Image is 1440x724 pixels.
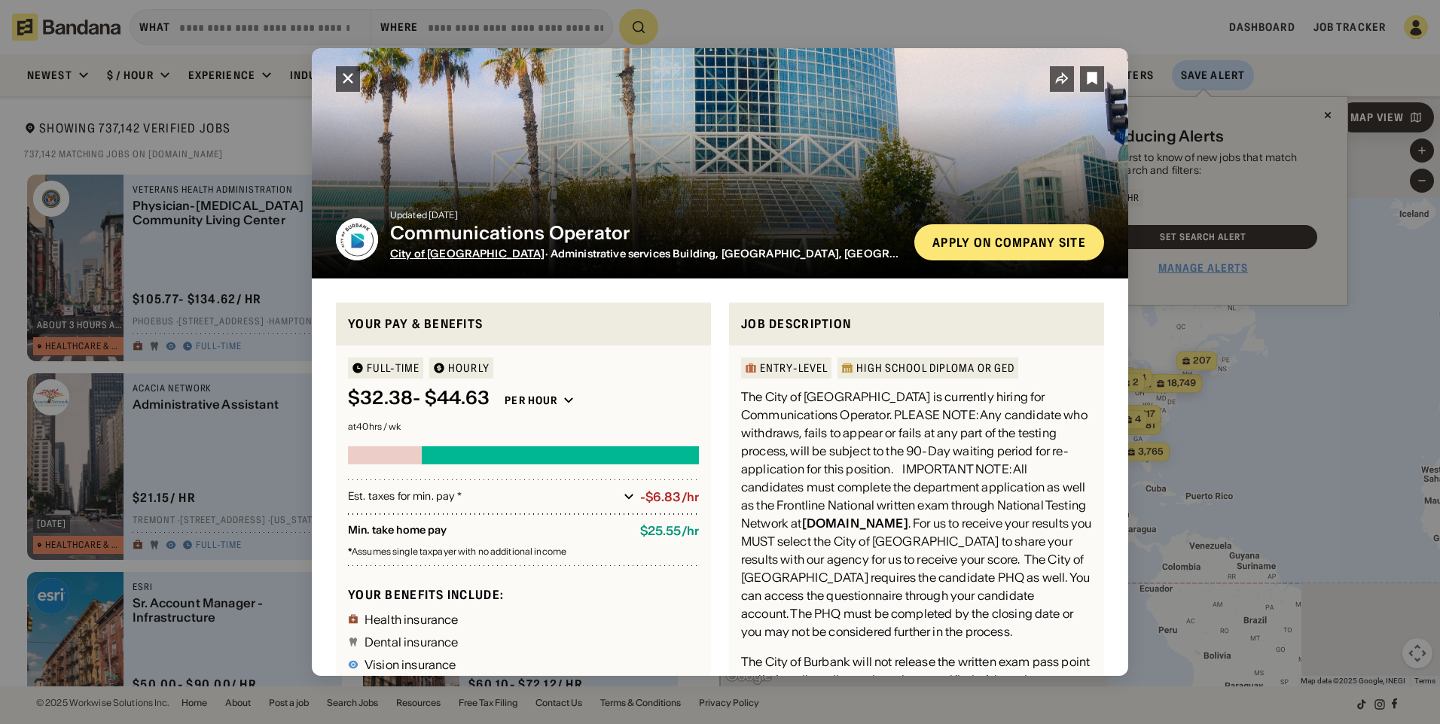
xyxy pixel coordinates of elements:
[348,388,490,409] div: $ 32.38 - $44.63
[336,218,378,260] img: City of Burbank logo
[932,236,1086,248] div: Apply on company site
[741,388,1092,640] div: The City of [GEOGRAPHIC_DATA] is currently hiring for Communications Operator. PLEASE NOTE: Any c...
[390,247,545,260] a: City of [GEOGRAPHIC_DATA]
[348,422,699,431] div: at 40 hrs / wk
[365,636,459,648] div: Dental insurance
[914,224,1104,260] a: Apply on company site
[348,524,628,538] div: Min. take home pay
[365,613,459,625] div: Health insurance
[348,315,699,333] div: Your pay & benefits
[390,211,902,220] div: Updated [DATE]
[348,547,699,556] div: Assumes single taxpayer with no additional income
[390,248,902,260] div: · Administrative services Building, [GEOGRAPHIC_DATA], [GEOGRAPHIC_DATA]
[348,489,618,504] div: Est. taxes for min. pay *
[802,516,908,531] a: [DOMAIN_NAME]
[505,394,557,407] div: Per hour
[640,524,699,538] div: $ 25.55 / hr
[741,315,1092,333] div: Job Description
[856,363,1014,373] div: High School Diploma or GED
[367,363,419,373] div: Full-time
[348,587,699,603] div: Your benefits include:
[640,490,699,504] div: -$6.83/hr
[448,363,490,373] div: HOURLY
[760,363,828,373] div: Entry-Level
[365,659,456,671] div: Vision insurance
[390,223,902,245] div: Communications Operator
